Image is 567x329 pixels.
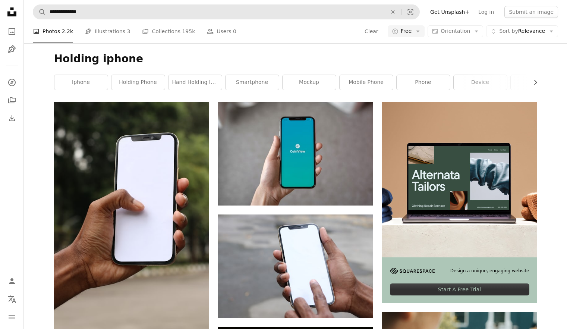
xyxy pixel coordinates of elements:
button: scroll list to the right [529,75,537,90]
a: Illustrations 3 [85,19,130,43]
a: Users 0 [207,19,236,43]
span: 3 [127,27,130,35]
a: smartphone [226,75,279,90]
span: Design a unique, engaging website [450,268,529,274]
button: Clear [385,5,401,19]
a: Collections [4,93,19,108]
span: Relevance [499,28,545,35]
button: Visual search [401,5,419,19]
a: Design a unique, engaging websiteStart A Free Trial [382,102,537,303]
button: Sort byRelevance [486,25,558,37]
a: phone [397,75,450,90]
span: Orientation [441,28,470,34]
a: Illustrations [4,42,19,57]
a: Log in / Sign up [4,274,19,289]
a: Home — Unsplash [4,4,19,21]
span: 195k [182,27,195,35]
a: mobile phone [340,75,393,90]
a: Download History [4,111,19,126]
a: mockup [283,75,336,90]
h1: Holding iphone [54,52,537,66]
a: person holding silver iphone 6 with black case [218,263,373,269]
a: Explore [4,75,19,90]
a: person holding white iphone 5 c [54,215,209,222]
img: person holding space gray iPhone X [218,102,373,206]
span: Sort by [499,28,518,34]
a: Get Unsplash+ [426,6,474,18]
a: hand holding iphone [168,75,222,90]
a: Log in [474,6,498,18]
a: Collections 195k [142,19,195,43]
a: app [511,75,564,90]
button: Clear [364,25,379,37]
button: Orientation [428,25,483,37]
a: device [454,75,507,90]
a: holding phone [111,75,165,90]
span: Free [401,28,412,35]
img: file-1705255347840-230a6ab5bca9image [390,268,435,274]
button: Submit an image [504,6,558,18]
div: Start A Free Trial [390,283,529,295]
button: Search Unsplash [33,5,46,19]
button: Free [388,25,425,37]
button: Language [4,292,19,307]
a: Photos [4,24,19,39]
button: Menu [4,310,19,325]
img: person holding silver iphone 6 with black case [218,214,373,318]
span: 0 [233,27,236,35]
form: Find visuals sitewide [33,4,420,19]
a: person holding space gray iPhone X [218,150,373,157]
img: file-1707885205802-88dd96a21c72image [382,102,537,257]
a: iphone [54,75,108,90]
